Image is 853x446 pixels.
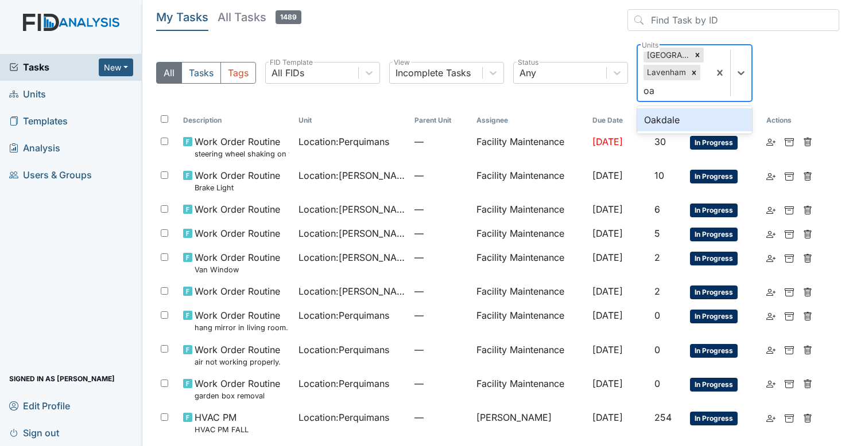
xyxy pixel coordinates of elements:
[592,412,623,423] span: [DATE]
[472,246,588,280] td: Facility Maintenance
[156,9,208,25] h5: My Tasks
[472,280,588,304] td: Facility Maintenance
[472,406,588,440] td: [PERSON_NAME]
[9,424,59,441] span: Sign out
[654,285,660,297] span: 2
[690,136,738,150] span: In Progress
[298,251,405,264] span: Location : [PERSON_NAME] House
[272,66,304,80] div: All FIDs
[9,166,92,184] span: Users & Groups
[803,343,812,357] a: Delete
[654,344,660,355] span: 0
[298,410,389,424] span: Location : Perquimans
[298,169,405,182] span: Location : [PERSON_NAME] House
[785,226,794,240] a: Archive
[276,10,301,24] span: 1489
[643,48,691,62] div: [GEOGRAPHIC_DATA]
[690,344,738,358] span: In Progress
[690,310,738,323] span: In Progress
[592,170,623,181] span: [DATE]
[9,397,70,414] span: Edit Profile
[592,252,623,263] span: [DATE]
[298,308,389,322] span: Location : Perquimans
[396,66,471,80] div: Incomplete Tasks
[195,343,281,367] span: Work Order Routine air not working properly.
[785,377,794,390] a: Archive
[803,377,812,390] a: Delete
[785,308,794,322] a: Archive
[690,285,738,299] span: In Progress
[414,251,467,264] span: —
[195,202,280,216] span: Work Order Routine
[803,284,812,298] a: Delete
[414,202,467,216] span: —
[588,111,650,130] th: Toggle SortBy
[785,135,794,148] a: Archive
[99,58,133,76] button: New
[414,284,467,298] span: —
[9,370,115,388] span: Signed in as [PERSON_NAME]
[298,135,389,148] span: Location : Perquimans
[654,204,660,215] span: 6
[785,251,794,264] a: Archive
[298,377,389,390] span: Location : Perquimans
[298,226,405,240] span: Location : [PERSON_NAME] House
[690,412,738,425] span: In Progress
[592,285,623,297] span: [DATE]
[690,204,738,217] span: In Progress
[161,115,168,123] input: Toggle All Rows Selected
[195,169,280,193] span: Work Order Routine Brake Light
[654,378,660,389] span: 0
[472,198,588,222] td: Facility Maintenance
[195,377,280,401] span: Work Order Routine garden box removal
[294,111,410,130] th: Toggle SortBy
[637,108,752,131] div: Oakdale
[472,372,588,406] td: Facility Maintenance
[690,378,738,392] span: In Progress
[785,202,794,216] a: Archive
[785,343,794,357] a: Archive
[195,424,249,435] small: HVAC PM FALL
[414,308,467,322] span: —
[414,135,467,148] span: —
[654,412,672,423] span: 254
[195,357,281,367] small: air not working properly.
[472,111,588,130] th: Assignee
[690,252,738,265] span: In Progress
[195,135,290,159] span: Work Order Routine steering wheel shaking on van
[218,9,301,25] h5: All Tasks
[414,377,467,390] span: —
[179,111,294,130] th: Toggle SortBy
[762,111,819,130] th: Actions
[410,111,472,130] th: Toggle SortBy
[592,136,623,147] span: [DATE]
[9,139,60,157] span: Analysis
[156,62,256,84] div: Type filter
[472,164,588,198] td: Facility Maintenance
[181,62,221,84] button: Tasks
[690,228,738,241] span: In Progress
[414,226,467,240] span: —
[785,284,794,298] a: Archive
[803,251,812,264] a: Delete
[298,343,389,357] span: Location : Perquimans
[9,60,99,74] a: Tasks
[195,308,288,333] span: Work Order Routine hang mirror in living room.
[803,202,812,216] a: Delete
[592,378,623,389] span: [DATE]
[195,251,280,275] span: Work Order Routine Van Window
[195,322,288,333] small: hang mirror in living room.
[690,170,738,183] span: In Progress
[592,310,623,321] span: [DATE]
[195,148,290,159] small: steering wheel shaking on van
[298,202,405,216] span: Location : [PERSON_NAME] House
[195,182,280,193] small: Brake Light
[803,410,812,424] a: Delete
[643,65,688,80] div: Lavenham
[785,410,794,424] a: Archive
[803,226,812,240] a: Delete
[195,410,249,435] span: HVAC PM HVAC PM FALL
[472,338,588,372] td: Facility Maintenance
[785,169,794,182] a: Archive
